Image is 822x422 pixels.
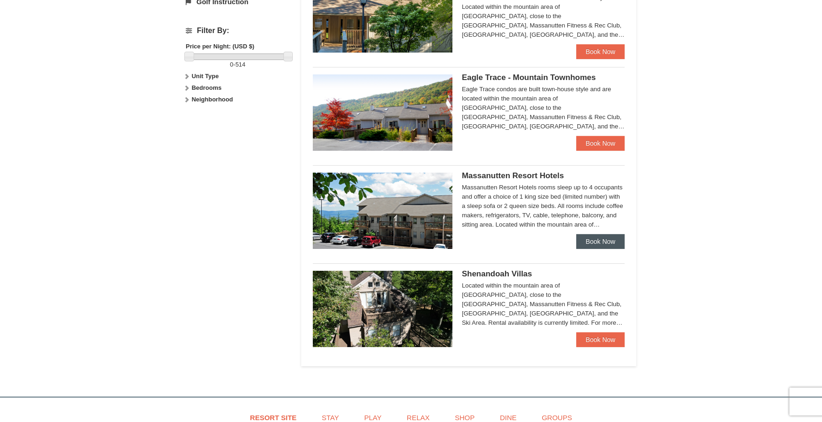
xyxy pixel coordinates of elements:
span: Massanutten Resort Hotels [462,171,564,180]
div: Massanutten Resort Hotels rooms sleep up to 4 occupants and offer a choice of 1 king size bed (li... [462,183,625,229]
a: Book Now [576,44,625,59]
img: 19219026-1-e3b4ac8e.jpg [313,173,452,249]
div: Located within the mountain area of [GEOGRAPHIC_DATA], close to the [GEOGRAPHIC_DATA], Massanutte... [462,281,625,328]
a: Book Now [576,234,625,249]
strong: Neighborhood [192,96,233,103]
img: 19219019-2-e70bf45f.jpg [313,271,452,347]
span: 514 [236,61,246,68]
h4: Filter By: [186,27,290,35]
div: Eagle Trace condos are built town-house style and are located within the mountain area of [GEOGRA... [462,85,625,131]
img: 19218983-1-9b289e55.jpg [313,74,452,151]
a: Book Now [576,332,625,347]
strong: Unit Type [192,73,219,80]
span: Shenandoah Villas [462,269,532,278]
strong: Price per Night: (USD $) [186,43,254,50]
a: Book Now [576,136,625,151]
strong: Bedrooms [192,84,222,91]
span: 0 [230,61,233,68]
label: - [186,60,290,69]
span: Eagle Trace - Mountain Townhomes [462,73,596,82]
